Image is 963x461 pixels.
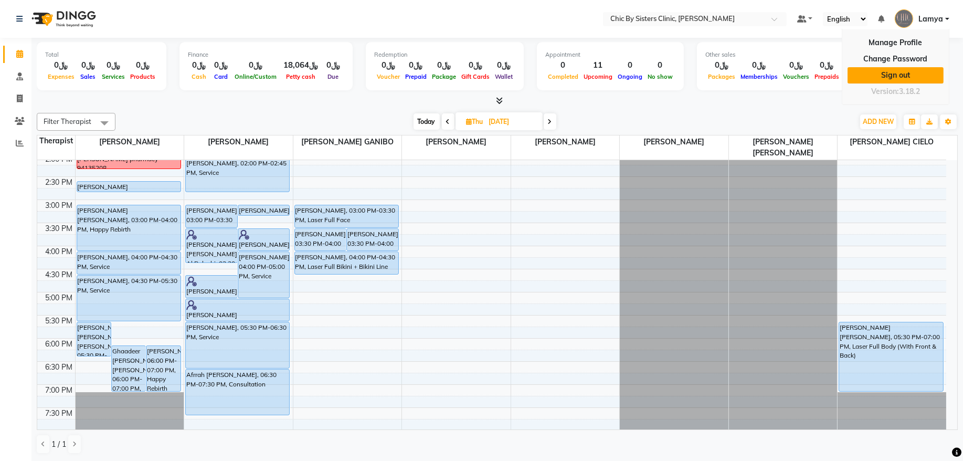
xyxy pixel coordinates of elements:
[44,362,75,373] div: 6:30 PM
[186,158,289,192] div: [PERSON_NAME], 02:00 PM-02:45 PM, Service
[44,339,75,350] div: 6:00 PM
[895,9,913,28] img: Lamya
[293,135,402,149] span: [PERSON_NAME] GANIBO
[210,59,232,71] div: ﷼0
[295,229,346,250] div: [PERSON_NAME], 03:30 PM-04:00 PM, Service
[184,135,293,149] span: [PERSON_NAME]
[77,182,181,192] div: [PERSON_NAME] [PERSON_NAME], 02:30 PM-02:45 PM, Follow Up
[44,200,75,211] div: 3:00 PM
[279,59,322,71] div: ﷼18,064
[51,439,66,450] span: 1 / 1
[77,276,181,321] div: [PERSON_NAME], 04:30 PM-05:30 PM, Service
[486,114,538,130] input: 2025-10-09
[44,292,75,303] div: 5:00 PM
[812,59,842,71] div: ﷼0
[128,73,158,80] span: Products
[44,385,75,396] div: 7:00 PM
[37,135,75,146] div: Therapist
[780,59,812,71] div: ﷼0
[863,118,894,125] span: ADD NEW
[44,246,75,257] div: 4:00 PM
[27,4,99,34] img: logo
[738,59,780,71] div: ﷼0
[374,73,403,80] span: Voucher
[186,205,237,227] div: [PERSON_NAME], 03:00 PM-03:30 PM, Service
[459,73,492,80] span: Gift Cards
[325,73,342,80] span: Due
[848,84,944,99] div: Version:3.18.2
[511,135,620,149] span: [PERSON_NAME]
[238,229,290,250] div: [PERSON_NAME] [PERSON_NAME], 03:30 PM-04:00 PM, Follow Up
[729,135,838,160] span: [PERSON_NAME] [PERSON_NAME]
[99,59,128,71] div: ﷼0
[403,59,429,71] div: ﷼0
[45,50,158,59] div: Total
[545,59,581,71] div: 0
[112,346,145,391] div: Ghaadeer [PERSON_NAME] [PERSON_NAME], 06:00 PM-07:00 PM, Happy Rebirth
[414,113,440,130] span: Today
[322,59,344,71] div: ﷼0
[645,59,675,71] div: 0
[77,322,111,356] div: [PERSON_NAME] [PERSON_NAME] [PERSON_NAME], 05:30 PM-06:15 PM, Prp Face/Hair
[347,229,398,250] div: [PERSON_NAME], 03:30 PM-04:00 PM, Laser Full Arms
[186,322,289,368] div: [PERSON_NAME], 05:30 PM-06:30 PM, Service
[189,73,209,80] span: Cash
[620,135,728,149] span: [PERSON_NAME]
[545,50,675,59] div: Appointment
[374,59,403,71] div: ﷼0
[738,73,780,80] span: Memberships
[848,35,944,51] a: Manage Profile
[186,370,289,415] div: Afrrah [PERSON_NAME], 06:30 PM-07:30 PM, Consultation
[581,73,615,80] span: Upcoming
[44,117,91,125] span: Filter Therapist
[581,59,615,71] div: 11
[146,346,180,391] div: [PERSON_NAME], 06:00 PM-07:00 PM, Happy Rebirth
[705,50,875,59] div: Other sales
[492,73,515,80] span: Wallet
[76,135,184,149] span: [PERSON_NAME]
[860,114,896,129] button: ADD NEW
[429,73,459,80] span: Package
[186,229,237,263] div: [PERSON_NAME] [PERSON_NAME] Al Balushi, 03:30 PM-04:15 PM, Follow Up
[44,223,75,234] div: 3:30 PM
[403,73,429,80] span: Prepaid
[464,118,486,125] span: Thu
[459,59,492,71] div: ﷼0
[295,205,398,227] div: [PERSON_NAME], 03:00 PM-03:30 PM, Laser Full Face
[99,73,128,80] span: Services
[186,299,289,321] div: [PERSON_NAME] [PERSON_NAME], 05:00 PM-05:30 PM, Follow Up
[429,59,459,71] div: ﷼0
[44,408,75,419] div: 7:30 PM
[78,154,180,173] div: [PERSON_NAME] pharmacy 94135208
[615,73,645,80] span: Ongoing
[705,73,738,80] span: Packages
[838,135,946,149] span: [PERSON_NAME] CIELO
[839,322,943,391] div: [PERSON_NAME] [PERSON_NAME], 05:30 PM-07:00 PM, Laser Full Body (With Front & Back)
[848,67,944,83] a: Sign out
[77,205,181,250] div: [PERSON_NAME] [PERSON_NAME], 03:00 PM-04:00 PM, Happy Rebirth
[128,59,158,71] div: ﷼0
[44,316,75,327] div: 5:30 PM
[374,50,515,59] div: Redemption
[492,59,515,71] div: ﷼0
[283,73,318,80] span: Petty cash
[295,252,398,274] div: [PERSON_NAME], 04:00 PM-04:30 PM, Laser Full Bikini + Bikini Line
[918,14,943,25] span: Lamya
[848,51,944,67] a: Change Password
[705,59,738,71] div: ﷼0
[45,73,77,80] span: Expenses
[188,50,344,59] div: Finance
[44,177,75,188] div: 2:30 PM
[402,135,511,149] span: [PERSON_NAME]
[238,252,290,298] div: [PERSON_NAME], 04:00 PM-05:00 PM, Service
[77,59,99,71] div: ﷼0
[232,73,279,80] span: Online/Custom
[238,205,290,215] div: [PERSON_NAME], 03:00 PM-03:15 PM, Follow Up
[186,276,237,298] div: [PERSON_NAME] [PERSON_NAME], 04:30 PM-05:00 PM, Follow Up
[545,73,581,80] span: Completed
[211,73,230,80] span: Card
[188,59,210,71] div: ﷼0
[78,73,99,80] span: Sales
[645,73,675,80] span: No show
[44,269,75,280] div: 4:30 PM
